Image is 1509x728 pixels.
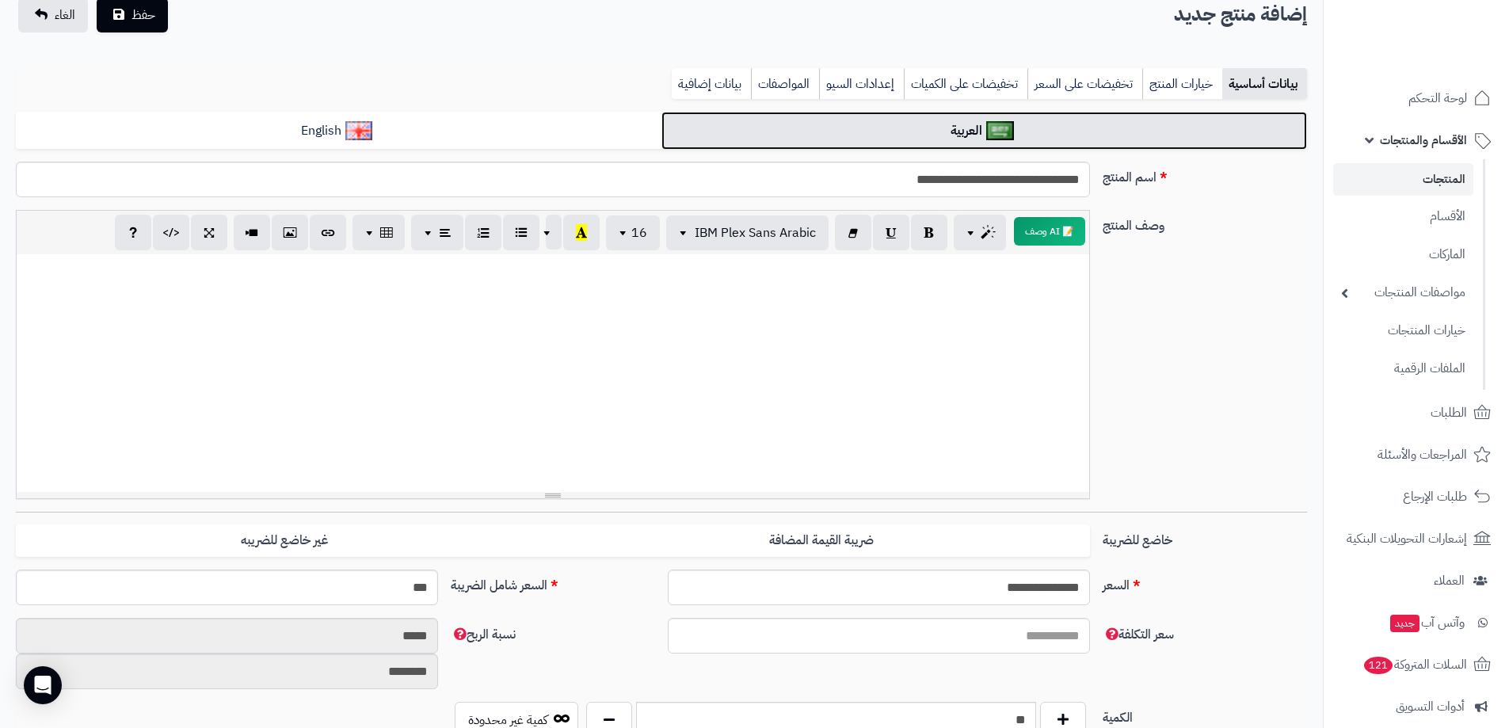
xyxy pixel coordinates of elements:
[1333,238,1473,272] a: الماركات
[819,68,904,100] a: إعدادات السيو
[16,112,661,151] a: English
[1027,68,1142,100] a: تخفيضات على السعر
[1333,352,1473,386] a: الملفات الرقمية
[1096,702,1313,727] label: الكمية
[1390,615,1419,632] span: جديد
[1333,163,1473,196] a: المنتجات
[1396,696,1465,718] span: أدوات التسويق
[451,625,516,644] span: نسبة الربح
[1333,394,1499,432] a: الطلبات
[1333,436,1499,474] a: المراجعات والأسئلة
[672,68,751,100] a: بيانات إضافية
[444,570,661,595] label: السعر شامل الضريبة
[553,524,1090,557] label: ضريبة القيمة المضافة
[1333,646,1499,684] a: السلات المتروكة121
[666,215,829,250] button: IBM Plex Sans Arabic
[1103,625,1174,644] span: سعر التكلفة
[1408,87,1467,109] span: لوحة التحكم
[1401,12,1494,45] img: logo-2.png
[24,666,62,704] div: Open Intercom Messenger
[1222,68,1307,100] a: بيانات أساسية
[986,121,1014,140] img: العربية
[16,524,553,557] label: غير خاضع للضريبه
[131,6,155,25] span: حفظ
[1333,688,1499,726] a: أدوات التسويق
[1434,570,1465,592] span: العملاء
[1333,478,1499,516] a: طلبات الإرجاع
[631,223,647,242] span: 16
[695,223,816,242] span: IBM Plex Sans Arabic
[1333,200,1473,234] a: الأقسام
[1333,79,1499,117] a: لوحة التحكم
[606,215,660,250] button: 16
[55,6,75,25] span: الغاء
[904,68,1027,100] a: تخفيضات على الكميات
[1096,162,1313,187] label: اسم المنتج
[1403,486,1467,508] span: طلبات الإرجاع
[1096,210,1313,235] label: وصف المنتج
[1333,276,1473,310] a: مواصفات المنتجات
[751,68,819,100] a: المواصفات
[1014,217,1085,246] button: 📝 AI وصف
[345,121,373,140] img: English
[1096,524,1313,550] label: خاضع للضريبة
[661,112,1307,151] a: العربية
[1378,444,1467,466] span: المراجعات والأسئلة
[1364,657,1393,674] span: 121
[1333,520,1499,558] a: إشعارات التحويلات البنكية
[1333,604,1499,642] a: وآتس آبجديد
[1380,129,1467,151] span: الأقسام والمنتجات
[1389,612,1465,634] span: وآتس آب
[1333,562,1499,600] a: العملاء
[1096,570,1313,595] label: السعر
[1362,654,1467,676] span: السلات المتروكة
[1333,314,1473,348] a: خيارات المنتجات
[1347,528,1467,550] span: إشعارات التحويلات البنكية
[1142,68,1222,100] a: خيارات المنتج
[1431,402,1467,424] span: الطلبات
